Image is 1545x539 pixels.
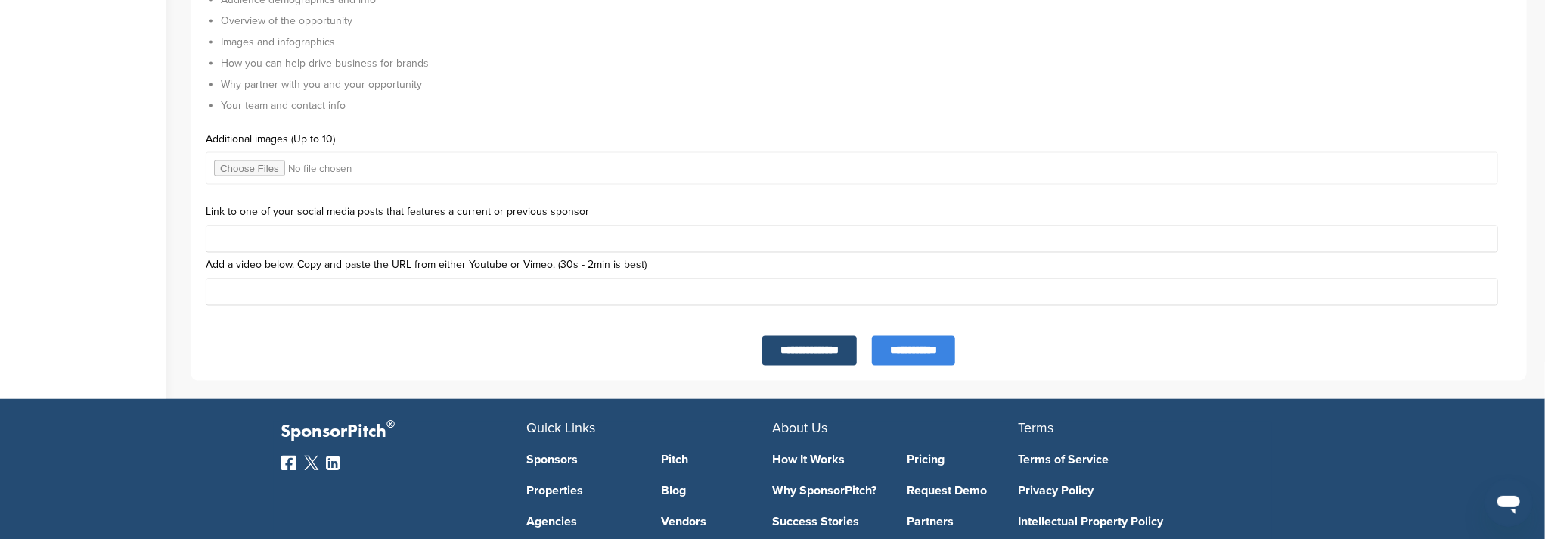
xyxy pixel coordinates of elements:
li: Why partner with you and your opportunity [221,76,1512,92]
a: Request Demo [907,485,1019,497]
iframe: Button to launch messaging window [1485,478,1533,527]
a: Sponsors [527,454,639,466]
img: Twitter [304,456,319,471]
a: Terms of Service [1019,454,1242,466]
span: About Us [773,420,828,437]
label: Additional images (Up to 10) [206,134,1512,145]
label: Link to one of your social media posts that features a current or previous sponsor [206,207,1512,218]
a: Blog [661,485,773,497]
a: Partners [907,516,1019,528]
li: Your team and contact info [221,98,1512,114]
a: Privacy Policy [1019,485,1242,497]
a: Pitch [661,454,773,466]
img: Facebook [281,456,296,471]
label: Add a video below. Copy and paste the URL from either Youtube or Vimeo. (30s - 2min is best) [206,260,1512,271]
span: ® [387,416,396,435]
a: Vendors [661,516,773,528]
li: Overview of the opportunity [221,13,1512,29]
a: How It Works [773,454,885,466]
span: Quick Links [527,420,596,437]
li: How you can help drive business for brands [221,55,1512,71]
p: SponsorPitch [281,422,527,444]
li: Images and infographics [221,34,1512,50]
a: Agencies [527,516,639,528]
a: Pricing [907,454,1019,466]
a: Properties [527,485,639,497]
a: Why SponsorPitch? [773,485,885,497]
a: Intellectual Property Policy [1019,516,1242,528]
a: Success Stories [773,516,885,528]
span: Terms [1019,420,1054,437]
